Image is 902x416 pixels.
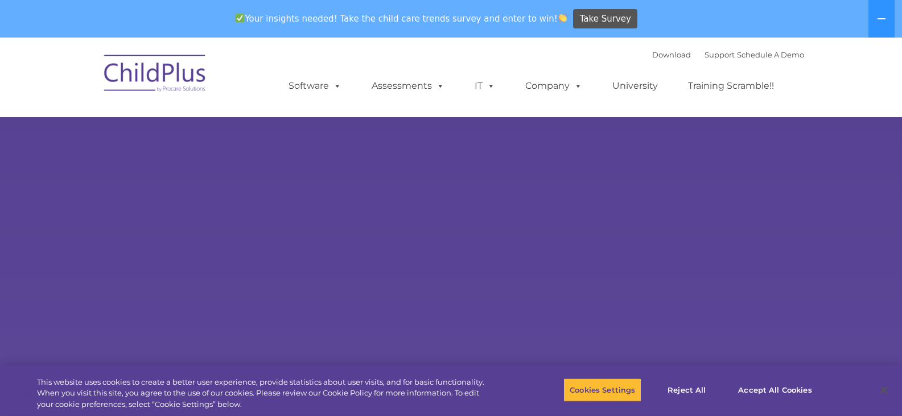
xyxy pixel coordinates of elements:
[277,75,353,97] a: Software
[651,378,722,402] button: Reject All
[236,14,244,22] img: ✅
[360,75,456,97] a: Assessments
[705,50,735,59] a: Support
[580,9,631,29] span: Take Survey
[573,9,637,29] a: Take Survey
[231,7,572,30] span: Your insights needed! Take the child care trends survey and enter to win!
[737,50,804,59] a: Schedule A Demo
[563,378,641,402] button: Cookies Settings
[871,377,896,402] button: Close
[463,75,506,97] a: IT
[677,75,785,97] a: Training Scramble!!
[98,47,212,104] img: ChildPlus by Procare Solutions
[732,378,818,402] button: Accept All Cookies
[37,377,496,410] div: This website uses cookies to create a better user experience, provide statistics about user visit...
[558,14,567,22] img: 👏
[652,50,804,59] font: |
[652,50,691,59] a: Download
[514,75,594,97] a: Company
[601,75,669,97] a: University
